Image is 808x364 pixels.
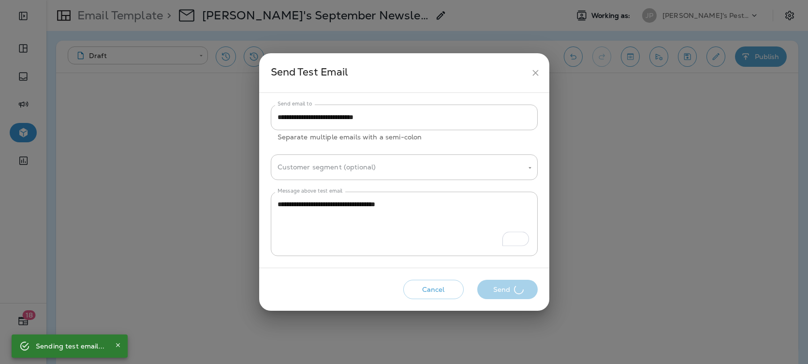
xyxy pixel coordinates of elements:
[36,337,104,355] div: Sending test email...
[271,64,527,82] div: Send Test Email
[278,187,343,195] label: Message above test email
[278,199,531,248] textarea: To enrich screen reader interactions, please activate Accessibility in Grammarly extension settings
[403,280,464,300] button: Cancel
[526,164,534,172] button: Open
[527,64,544,82] button: close
[278,132,531,143] p: Separate multiple emails with a semi-colon
[278,100,312,107] label: Send email to
[112,339,124,351] button: Close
